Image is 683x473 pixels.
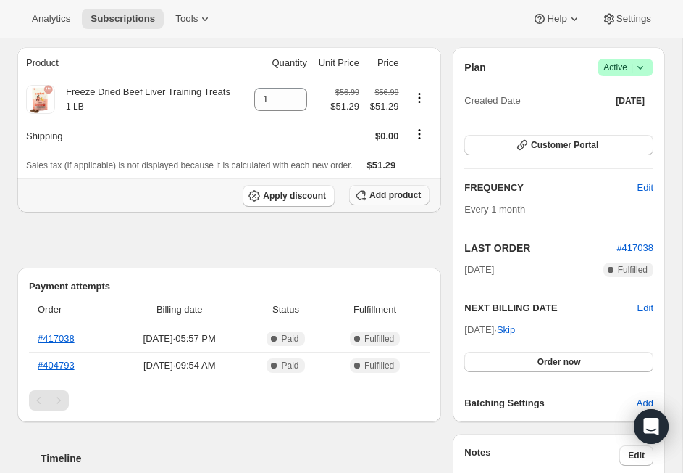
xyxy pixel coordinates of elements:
img: product img [26,85,55,114]
span: Fulfilled [618,264,648,276]
button: Subscriptions [82,9,164,29]
span: Created Date [464,94,520,108]
span: Analytics [32,13,70,25]
span: Paid [281,360,298,371]
span: $51.29 [330,99,359,114]
span: Help [547,13,566,25]
span: Add product [369,189,421,201]
button: #417038 [616,241,653,255]
button: Add product [349,185,430,205]
span: $51.29 [368,99,399,114]
button: Skip [488,318,524,342]
span: Paid [281,333,298,345]
button: Analytics [23,9,79,29]
h2: Timeline [41,451,441,466]
th: Shipping [17,120,246,152]
th: Order [29,294,112,326]
h2: LAST ORDER [464,241,616,255]
span: Fulfilled [364,360,394,371]
span: Fulfillment [329,303,422,317]
small: $56.99 [374,88,398,96]
th: Unit Price [311,47,364,79]
h6: Batching Settings [464,396,637,411]
button: [DATE] [607,91,653,111]
h2: Plan [464,60,486,75]
span: Skip [497,323,515,337]
button: Help [524,9,590,29]
span: Customer Portal [531,139,598,151]
h2: NEXT BILLING DATE [464,301,637,316]
div: Freeze Dried Beef Liver Training Treats [55,85,230,114]
span: Sales tax (if applicable) is not displayed because it is calculated with each new order. [26,160,353,170]
h2: Payment attempts [29,279,430,294]
th: Price [364,47,403,79]
nav: Pagination [29,390,430,411]
span: Status [251,303,320,317]
a: #404793 [38,360,75,371]
button: Edit [637,301,653,316]
button: Add [628,392,662,415]
span: [DATE] [464,263,494,277]
button: Tools [167,9,221,29]
span: | [631,62,633,73]
span: $0.00 [375,131,399,141]
span: [DATE] [616,95,645,107]
span: Edit [637,181,653,195]
small: 1 LB [66,102,84,112]
span: Settings [616,13,651,25]
button: Apply discount [243,185,335,207]
button: Edit [619,445,653,466]
span: Active [603,60,648,75]
h2: FREQUENCY [464,181,637,195]
span: Order now [537,356,581,368]
span: Subscriptions [91,13,155,25]
small: $56.99 [335,88,359,96]
span: Billing date [116,303,243,317]
span: Add [637,396,653,411]
span: Apply discount [263,190,326,202]
a: #417038 [616,242,653,253]
span: $51.29 [367,160,396,170]
span: [DATE] · 09:54 AM [116,358,243,373]
h3: Notes [464,445,619,466]
button: Customer Portal [464,135,653,155]
span: Every 1 month [464,204,525,215]
span: Edit [628,450,645,461]
a: #417038 [38,333,75,344]
button: Order now [464,352,653,372]
th: Product [17,47,246,79]
button: Settings [593,9,660,29]
div: Open Intercom Messenger [634,409,669,444]
button: Product actions [408,90,431,106]
button: Edit [629,176,662,200]
span: Fulfilled [364,333,394,345]
span: [DATE] · [464,324,515,335]
span: Tools [175,13,198,25]
button: Shipping actions [408,126,431,142]
th: Quantity [246,47,311,79]
span: [DATE] · 05:57 PM [116,332,243,346]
